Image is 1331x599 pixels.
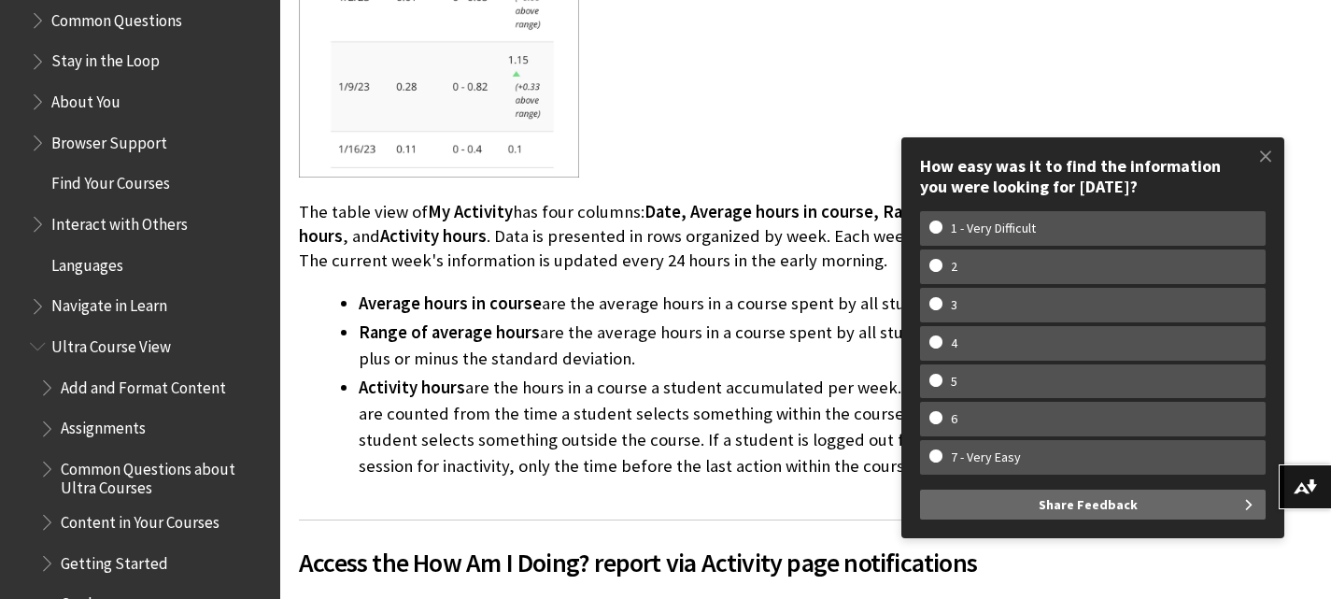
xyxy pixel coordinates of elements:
[359,375,1036,479] li: are the hours in a course a student accumulated per week. Hours in course are counted from the ti...
[51,46,160,71] span: Stay in the Loop
[929,297,979,313] w-span: 3
[51,5,182,30] span: Common Questions
[51,168,170,193] span: Find Your Courses
[359,377,465,398] span: Activity hours
[359,321,540,343] span: Range of average hours
[299,201,1016,247] span: Date, Average hours in course, Range of average hours
[51,86,120,111] span: About You
[61,506,219,532] span: Content in Your Courses
[61,453,267,497] span: Common Questions about Ultra Courses
[61,548,168,573] span: Getting Started
[61,413,146,438] span: Assignments
[428,201,513,222] span: My Activity
[380,225,487,247] span: Activity hours
[51,250,123,275] span: Languages
[359,320,1036,372] li: are the average hours in a course spent by all students per week, plus or minus the standard devi...
[51,291,167,316] span: Navigate in Learn
[929,374,979,390] w-span: 5
[299,200,1036,274] p: The table view of has four columns: , and . Data is presented in rows organized by week. Each wee...
[920,490,1266,520] button: Share Feedback
[929,221,1057,236] w-span: 1 - Very Difficult
[61,372,226,397] span: Add and Format Content
[359,292,542,314] span: Average hours in course
[929,335,979,351] w-span: 4
[1039,490,1138,520] span: Share Feedback
[359,291,1036,317] li: are the average hours in a course spent by all students per week.
[51,331,171,356] span: Ultra Course View
[299,543,1036,582] span: Access the How Am I Doing? report via Activity page notifications
[929,449,1042,465] w-span: 7 - Very Easy
[51,208,188,234] span: Interact with Others
[51,127,167,152] span: Browser Support
[920,156,1266,196] div: How easy was it to find the information you were looking for [DATE]?
[929,259,979,275] w-span: 2
[929,411,979,427] w-span: 6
